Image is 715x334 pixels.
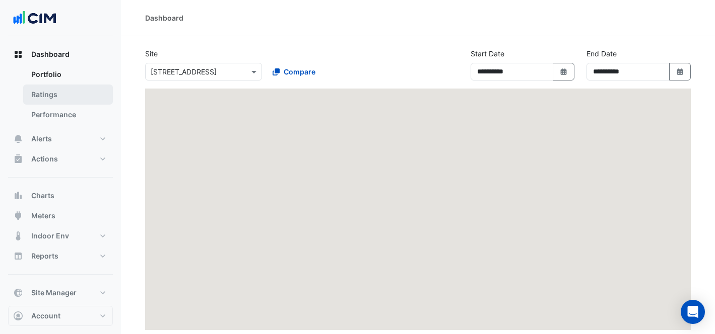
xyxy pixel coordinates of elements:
[13,211,23,221] app-icon: Meters
[13,134,23,144] app-icon: Alerts
[13,288,23,298] app-icon: Site Manager
[587,48,617,59] label: End Date
[8,306,113,326] button: Account
[31,154,58,164] span: Actions
[23,105,113,125] a: Performance
[145,13,183,23] div: Dashboard
[8,129,113,149] button: Alerts
[13,251,23,261] app-icon: Reports
[23,64,113,85] a: Portfolio
[8,44,113,64] button: Dashboard
[13,154,23,164] app-icon: Actions
[31,49,70,59] span: Dashboard
[8,246,113,266] button: Reports
[8,226,113,246] button: Indoor Env
[681,300,705,324] div: Open Intercom Messenger
[31,288,77,298] span: Site Manager
[31,251,58,261] span: Reports
[13,231,23,241] app-icon: Indoor Env
[145,48,158,59] label: Site
[31,211,55,221] span: Meters
[8,283,113,303] button: Site Manager
[12,8,57,28] img: Company Logo
[23,85,113,105] a: Ratings
[13,191,23,201] app-icon: Charts
[31,231,69,241] span: Indoor Env
[31,191,54,201] span: Charts
[8,149,113,169] button: Actions
[13,49,23,59] app-icon: Dashboard
[8,206,113,226] button: Meters
[284,66,315,77] span: Compare
[8,186,113,206] button: Charts
[266,63,322,80] button: Compare
[31,311,60,321] span: Account
[471,48,504,59] label: Start Date
[8,64,113,129] div: Dashboard
[559,67,568,76] fa-icon: Select Date
[676,67,685,76] fa-icon: Select Date
[31,134,52,144] span: Alerts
